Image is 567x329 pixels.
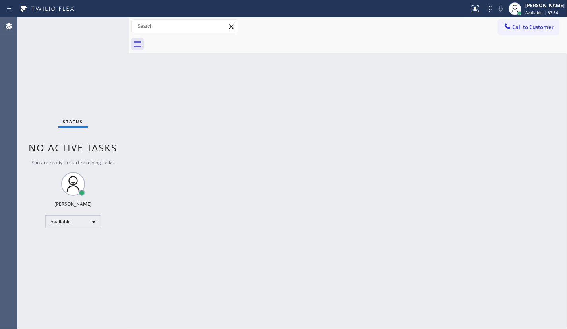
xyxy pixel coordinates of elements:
div: [PERSON_NAME] [525,2,565,9]
span: Status [63,119,83,124]
input: Search [132,20,238,33]
button: Mute [495,3,506,14]
div: Available [45,215,101,228]
span: You are ready to start receiving tasks. [31,159,115,166]
div: [PERSON_NAME] [54,201,92,207]
span: Available | 37:54 [525,10,558,15]
span: Call to Customer [512,23,554,31]
button: Call to Customer [498,19,559,35]
span: No active tasks [29,141,118,154]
